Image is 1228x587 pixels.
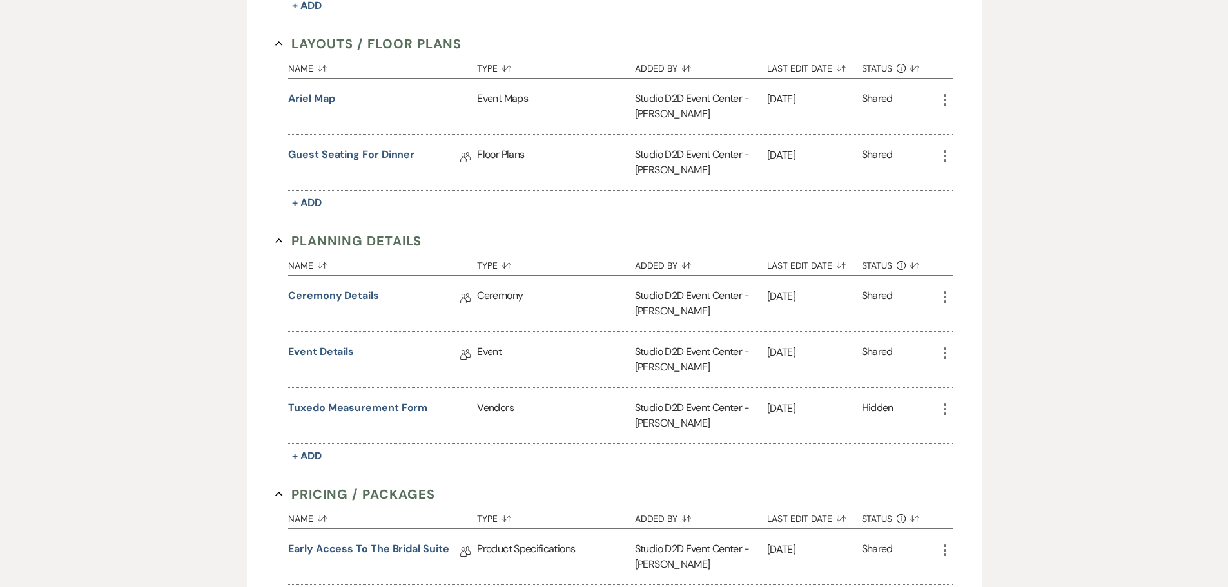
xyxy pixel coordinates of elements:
[477,332,634,387] div: Event
[767,288,862,305] p: [DATE]
[767,91,862,108] p: [DATE]
[288,400,427,416] button: Tuxedo Measurement Form
[862,514,893,523] span: Status
[288,541,449,561] a: Early Access to the Bridal Suite
[635,79,767,134] div: Studio D2D Event Center - [PERSON_NAME]
[477,276,634,331] div: Ceremony
[635,504,767,528] button: Added By
[862,147,893,178] div: Shared
[288,53,477,78] button: Name
[862,251,937,275] button: Status
[862,400,893,431] div: Hidden
[635,276,767,331] div: Studio D2D Event Center - [PERSON_NAME]
[862,504,937,528] button: Status
[767,504,862,528] button: Last Edit Date
[635,251,767,275] button: Added By
[288,251,477,275] button: Name
[288,91,335,106] button: Ariel Map
[767,147,862,164] p: [DATE]
[292,449,322,463] span: + Add
[288,147,414,167] a: Guest Seating for Dinner
[288,194,326,212] button: + Add
[635,332,767,387] div: Studio D2D Event Center - [PERSON_NAME]
[767,251,862,275] button: Last Edit Date
[477,529,634,584] div: Product Specifications
[862,261,893,270] span: Status
[862,64,893,73] span: Status
[767,541,862,558] p: [DATE]
[862,53,937,78] button: Status
[635,388,767,443] div: Studio D2D Event Center - [PERSON_NAME]
[767,344,862,361] p: [DATE]
[477,388,634,443] div: Vendors
[862,91,893,122] div: Shared
[275,485,435,504] button: Pricing / Packages
[477,135,634,190] div: Floor Plans
[862,344,893,375] div: Shared
[275,231,422,251] button: Planning Details
[635,529,767,584] div: Studio D2D Event Center - [PERSON_NAME]
[477,79,634,134] div: Event Maps
[292,196,322,209] span: + Add
[767,400,862,417] p: [DATE]
[635,53,767,78] button: Added By
[635,135,767,190] div: Studio D2D Event Center - [PERSON_NAME]
[862,288,893,319] div: Shared
[767,53,862,78] button: Last Edit Date
[477,53,634,78] button: Type
[288,504,477,528] button: Name
[477,251,634,275] button: Type
[288,288,379,308] a: Ceremony Details
[288,447,326,465] button: + Add
[275,34,462,53] button: Layouts / Floor Plans
[477,504,634,528] button: Type
[288,344,354,364] a: Event Details
[862,541,893,572] div: Shared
